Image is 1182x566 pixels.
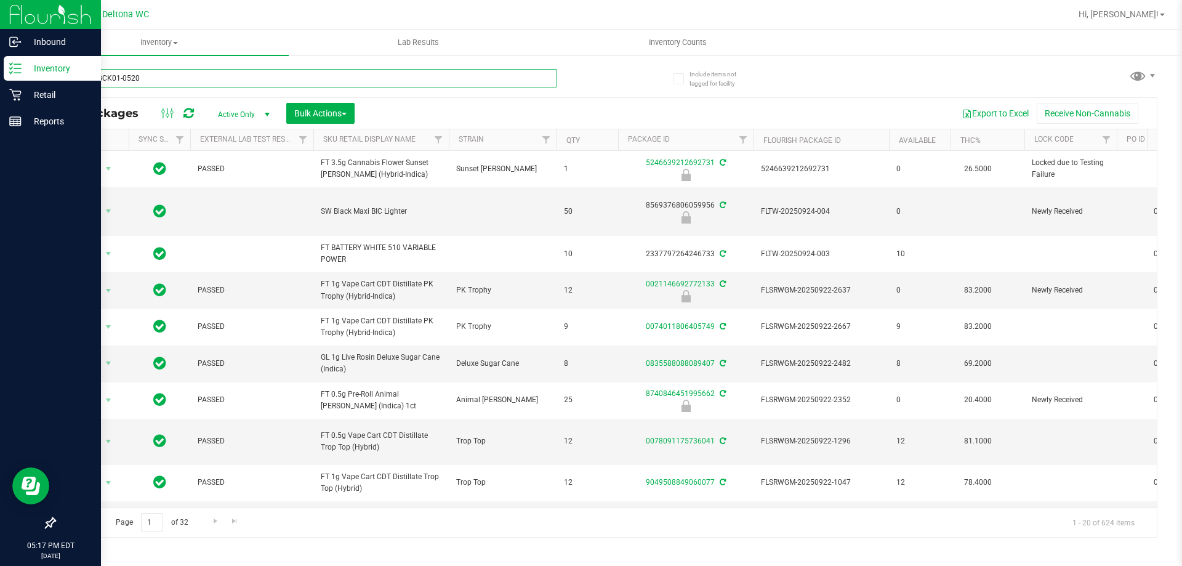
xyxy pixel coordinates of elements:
span: PASSED [198,321,306,333]
span: Deluxe Sugar Cane [456,358,549,370]
span: Include items not tagged for facility [689,70,751,88]
span: select [101,245,116,262]
span: Newly Received [1032,394,1109,406]
span: In Sync [153,318,166,335]
span: 1 - 20 of 624 items [1063,513,1144,532]
span: FT 1g Vape Cart CDT Distillate PK Trophy (Hybrid-Indica) [321,315,441,339]
span: Trop Top [456,477,549,488]
span: 12 [564,477,611,488]
span: PASSED [198,435,306,447]
span: FT 1g Vape Cart CDT Distillate Trop Top (Hybrid) [321,471,441,495]
inline-svg: Inbound [9,36,22,48]
span: FT 0.5g Pre-Roll Animal [PERSON_NAME] (Indica) 1ct [321,389,441,412]
span: 9 [896,321,943,333]
input: 1 [141,513,163,532]
a: Filter [1096,129,1117,150]
inline-svg: Inventory [9,62,22,75]
span: 20.4000 [958,391,998,409]
span: 50 [564,206,611,217]
div: 8569376806059956 [616,200,755,224]
span: GL 1g Live Rosin Deluxe Sugar Cane (Indica) [321,352,441,375]
span: 5246639212692731 [761,163,882,175]
span: 0 [896,285,943,296]
span: 83.2000 [958,318,998,336]
span: 69.2000 [958,355,998,373]
span: select [101,160,116,177]
a: Qty [566,136,580,145]
span: PASSED [198,394,306,406]
span: In Sync [153,355,166,372]
span: select [101,318,116,336]
button: Receive Non-Cannabis [1037,103,1138,124]
span: Sync from Compliance System [718,478,726,487]
a: Sync Status [139,135,186,144]
span: Bulk Actions [294,108,347,118]
span: Sync from Compliance System [718,249,726,258]
span: 78.4000 [958,474,998,491]
a: Strain [459,135,484,144]
p: Inventory [22,61,95,76]
span: FLTW-20250924-003 [761,248,882,260]
span: In Sync [153,160,166,177]
span: 8 [896,358,943,370]
span: PASSED [198,285,306,296]
span: FLSRWGM-20250922-2667 [761,321,882,333]
span: 0 [896,163,943,175]
span: 1 [564,163,611,175]
span: All Packages [64,107,151,120]
span: Sync from Compliance System [718,201,726,209]
div: Locked due to Testing Failure [616,169,755,181]
p: [DATE] [6,551,95,560]
span: Page of 32 [105,513,198,532]
span: PASSED [198,163,306,175]
span: Sunset [PERSON_NAME] [456,163,549,175]
span: 81.1000 [958,432,998,450]
a: 8740846451995662 [646,389,715,398]
span: select [101,392,116,409]
span: Deltona WC [102,9,149,20]
span: In Sync [153,391,166,408]
a: Filter [293,129,313,150]
span: Locked due to Testing Failure [1032,157,1109,180]
a: 0021146692772133 [646,280,715,288]
span: SW Black Maxi BIC Lighter [321,206,441,217]
div: Newly Received [616,211,755,224]
span: PASSED [198,477,306,488]
span: Animal [PERSON_NAME] [456,394,549,406]
a: Filter [170,129,190,150]
span: FLSRWGM-20250922-2482 [761,358,882,370]
a: 0078091175736041 [646,437,715,445]
span: FT 1g Vape Cart CDT Distillate PK Trophy (Hybrid-Indica) [321,278,441,302]
span: Newly Received [1032,206,1109,217]
span: Inventory Counts [632,37,723,48]
a: Filter [536,129,557,150]
a: External Lab Test Result [200,135,297,144]
span: PASSED [198,358,306,370]
a: THC% [960,136,981,145]
span: Sync from Compliance System [718,359,726,368]
span: PK Trophy [456,321,549,333]
a: 0835588088089407 [646,359,715,368]
a: Sku Retail Display Name [323,135,416,144]
a: Inventory Counts [548,30,807,55]
span: Hi, [PERSON_NAME]! [1079,9,1159,19]
span: select [101,282,116,299]
a: Lock Code [1034,135,1074,144]
inline-svg: Retail [9,89,22,101]
a: Go to the next page [206,513,224,530]
span: FLSRWGM-20250922-1296 [761,435,882,447]
span: 26.5000 [958,160,998,178]
span: In Sync [153,474,166,491]
a: Flourish Package ID [763,136,841,145]
span: Sync from Compliance System [718,280,726,288]
p: 05:17 PM EDT [6,540,95,551]
span: FLSRWGM-20250922-1047 [761,477,882,488]
inline-svg: Reports [9,115,22,127]
span: FT BATTERY WHITE 510 VARIABLE POWER [321,242,441,265]
span: 25 [564,394,611,406]
p: Inbound [22,34,95,49]
button: Export to Excel [954,103,1037,124]
span: Trop Top [456,435,549,447]
a: Inventory [30,30,289,55]
span: FLSRWGM-20250922-2352 [761,394,882,406]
